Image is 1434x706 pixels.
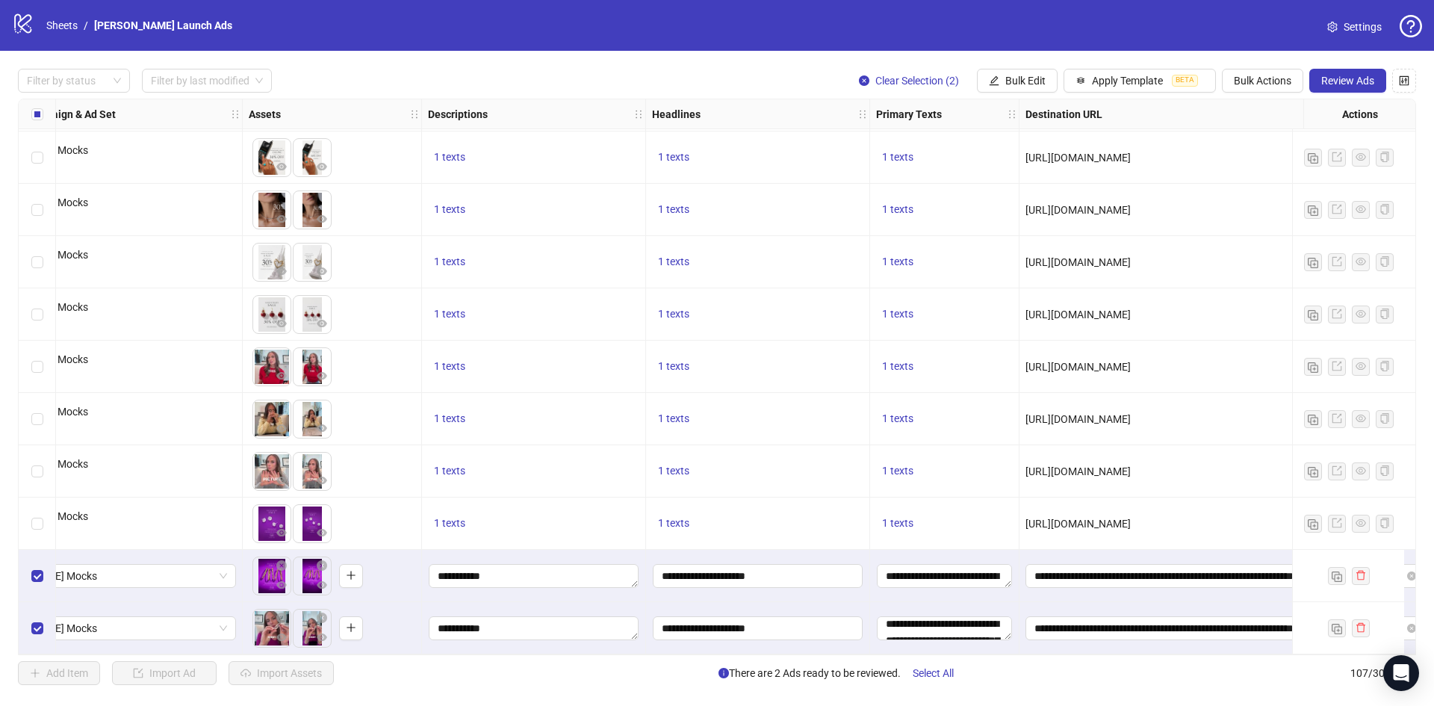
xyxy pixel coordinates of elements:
[1025,465,1131,477] span: [URL][DOMAIN_NAME]
[652,201,695,219] button: 1 texts
[859,75,869,86] span: close-circle
[658,465,689,477] span: 1 texts
[989,75,999,86] span: edit
[1407,572,1416,580] button: close-circle
[1304,149,1322,167] button: Duplicate
[294,139,331,176] img: Asset 2
[19,288,56,341] div: Select row 101
[876,515,919,533] button: 1 texts
[25,263,236,277] div: Mocks
[276,560,287,571] span: close-circle
[1222,69,1303,93] button: Bulk Actions
[1017,109,1028,120] span: holder
[25,315,236,329] div: Mocks
[273,368,291,385] button: Preview
[19,99,56,129] div: Select all rows
[1356,518,1366,528] span: eye
[276,475,287,486] span: eye
[1304,462,1322,480] button: Duplicate
[25,508,236,524] div: [DATE] Mocks
[652,462,695,480] button: 1 texts
[652,106,701,123] strong: Headlines
[25,351,236,368] div: [DATE] Mocks
[1356,204,1366,214] span: eye
[1383,655,1419,691] div: Open Intercom Messenger
[19,498,56,550] div: Select row 105
[633,109,644,120] span: holder
[428,616,639,641] div: Edit values
[1327,22,1338,32] span: setting
[434,256,465,267] span: 1 texts
[652,410,695,428] button: 1 texts
[294,557,331,595] img: Asset 2
[313,610,331,628] button: Delete
[346,622,356,633] span: plus
[317,560,327,571] span: close-circle
[253,139,291,176] img: Asset 1
[1407,624,1416,633] span: close-circle
[294,610,331,647] div: Asset 2
[294,453,331,490] img: Asset 2
[1304,358,1322,376] button: Duplicate
[276,527,287,538] span: eye
[428,410,471,428] button: 1 texts
[876,462,919,480] button: 1 texts
[901,661,966,685] button: Select All
[19,445,56,498] div: Select row 104
[658,517,689,529] span: 1 texts
[294,244,331,281] img: Asset 2
[317,423,327,433] span: eye
[1356,413,1366,424] span: eye
[882,151,913,163] span: 1 texts
[428,515,471,533] button: 1 texts
[658,203,689,215] span: 1 texts
[253,296,291,333] img: Asset 1
[19,602,56,654] div: Select row 107
[313,524,331,542] button: Preview
[434,360,465,372] span: 1 texts
[19,236,56,288] div: Select row 100
[876,253,919,271] button: 1 texts
[876,410,919,428] button: 1 texts
[1332,309,1342,319] span: export
[273,629,291,647] button: Preview
[317,527,327,538] span: eye
[346,570,356,580] span: plus
[25,106,116,123] strong: Campaign & Ad Set
[882,517,913,529] span: 1 texts
[112,661,217,685] button: Import Ad
[313,315,331,333] button: Preview
[1328,619,1346,637] button: Duplicate
[1332,518,1342,528] span: export
[91,17,235,34] a: [PERSON_NAME] Launch Ads
[276,371,287,381] span: eye
[1025,106,1102,123] strong: Destination URL
[253,610,291,647] img: Asset 1
[313,211,331,229] button: Preview
[273,610,291,628] button: Delete
[913,667,954,679] span: Select All
[876,201,919,219] button: 1 texts
[273,315,291,333] button: Preview
[1025,413,1131,425] span: [URL][DOMAIN_NAME]
[84,17,88,34] li: /
[273,472,291,490] button: Preview
[19,341,56,393] div: Select row 102
[276,632,287,642] span: eye
[1332,413,1342,424] span: export
[875,75,959,87] span: Clear Selection (2)
[317,318,327,329] span: eye
[273,557,291,575] button: Delete
[876,358,919,376] button: 1 texts
[434,465,465,477] span: 1 texts
[718,661,966,685] span: There are 2 Ads ready to be reviewed.
[25,247,236,263] div: [DATE] Mocks
[1025,518,1131,530] span: [URL][DOMAIN_NAME]
[1005,75,1046,87] span: Bulk Edit
[1304,201,1322,219] button: Duplicate
[1392,69,1416,93] button: Configure table settings
[434,517,465,529] span: 1 texts
[868,109,878,120] span: holder
[317,632,327,642] span: eye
